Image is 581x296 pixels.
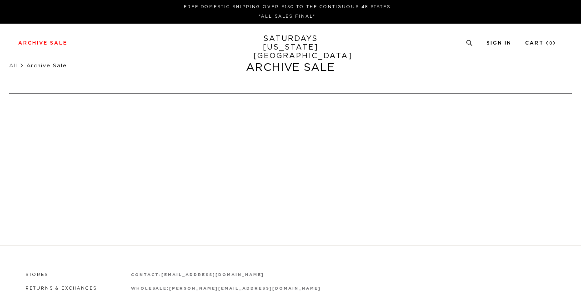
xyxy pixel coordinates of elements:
[131,286,170,291] strong: wholesale:
[9,63,17,68] a: All
[161,273,264,277] a: [EMAIL_ADDRESS][DOMAIN_NAME]
[25,286,97,291] a: Returns & Exchanges
[169,286,321,291] a: [PERSON_NAME][EMAIL_ADDRESS][DOMAIN_NAME]
[525,40,556,45] a: Cart (0)
[26,63,67,68] span: Archive Sale
[22,13,552,20] p: *ALL SALES FINAL*
[486,40,511,45] a: Sign In
[18,40,67,45] a: Archive Sale
[253,35,328,60] a: SATURDAYS[US_STATE][GEOGRAPHIC_DATA]
[131,273,162,277] strong: contact:
[549,41,553,45] small: 0
[22,4,552,10] p: FREE DOMESTIC SHIPPING OVER $150 TO THE CONTIGUOUS 48 STATES
[25,273,48,277] a: Stores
